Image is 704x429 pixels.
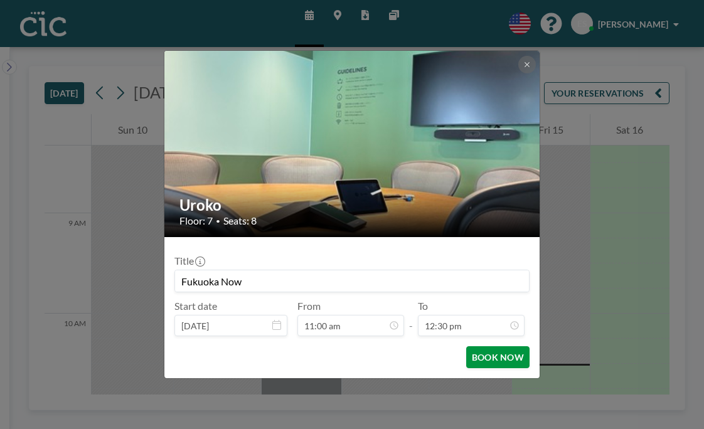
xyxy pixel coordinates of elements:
label: Title [174,255,204,267]
label: To [418,300,428,312]
input: Emiko's reservation [175,270,529,292]
h2: Uroko [179,196,526,214]
span: - [409,304,413,332]
button: BOOK NOW [466,346,530,368]
label: Start date [174,300,217,312]
span: • [216,216,220,226]
span: Floor: 7 [179,214,213,227]
span: Seats: 8 [223,214,257,227]
label: From [297,300,321,312]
